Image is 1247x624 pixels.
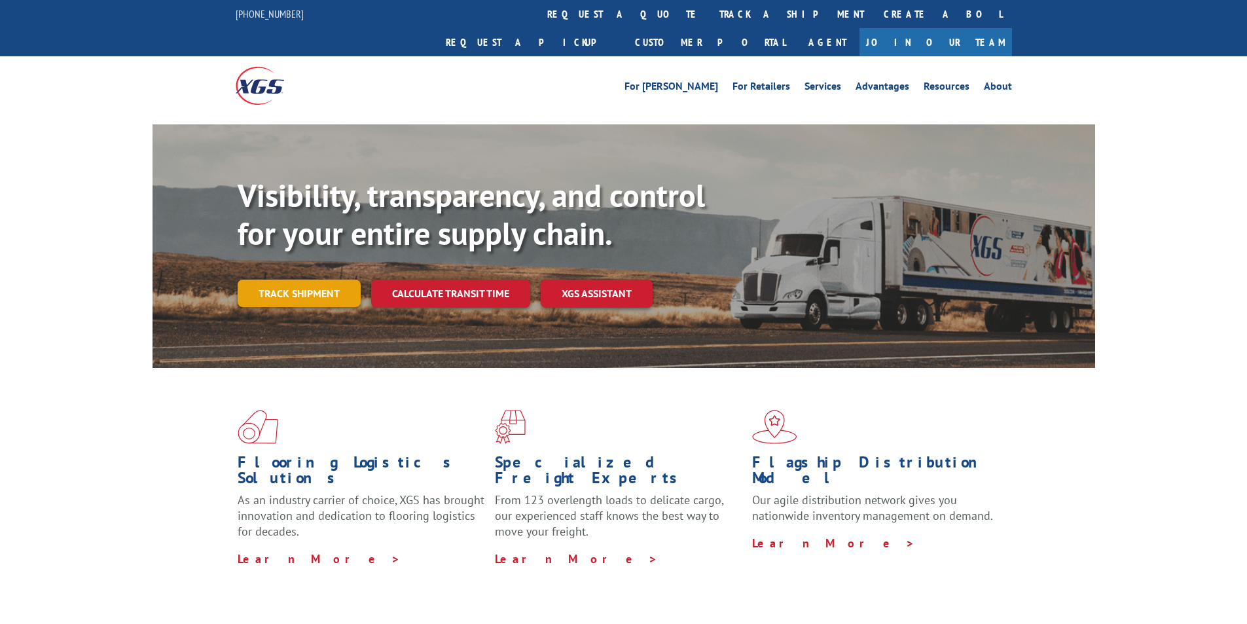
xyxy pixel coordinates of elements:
a: XGS ASSISTANT [541,280,653,308]
a: Calculate transit time [371,280,530,308]
span: As an industry carrier of choice, XGS has brought innovation and dedication to flooring logistics... [238,492,484,539]
h1: Specialized Freight Experts [495,454,742,492]
a: For [PERSON_NAME] [624,81,718,96]
a: Services [804,81,841,96]
img: xgs-icon-focused-on-flooring-red [495,410,526,444]
a: Learn More > [752,536,915,551]
p: From 123 overlength loads to delicate cargo, our experienced staff knows the best way to move you... [495,492,742,551]
span: Our agile distribution network gives you nationwide inventory management on demand. [752,492,993,523]
a: [PHONE_NUMBER] [236,7,304,20]
h1: Flagship Distribution Model [752,454,1000,492]
a: Advantages [856,81,909,96]
a: Agent [795,28,859,56]
a: Request a pickup [436,28,625,56]
a: Join Our Team [859,28,1012,56]
a: Resources [924,81,969,96]
h1: Flooring Logistics Solutions [238,454,485,492]
a: Learn More > [495,551,658,566]
a: Learn More > [238,551,401,566]
img: xgs-icon-total-supply-chain-intelligence-red [238,410,278,444]
b: Visibility, transparency, and control for your entire supply chain. [238,175,705,253]
a: About [984,81,1012,96]
img: xgs-icon-flagship-distribution-model-red [752,410,797,444]
a: Customer Portal [625,28,795,56]
a: For Retailers [732,81,790,96]
a: Track shipment [238,280,361,307]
